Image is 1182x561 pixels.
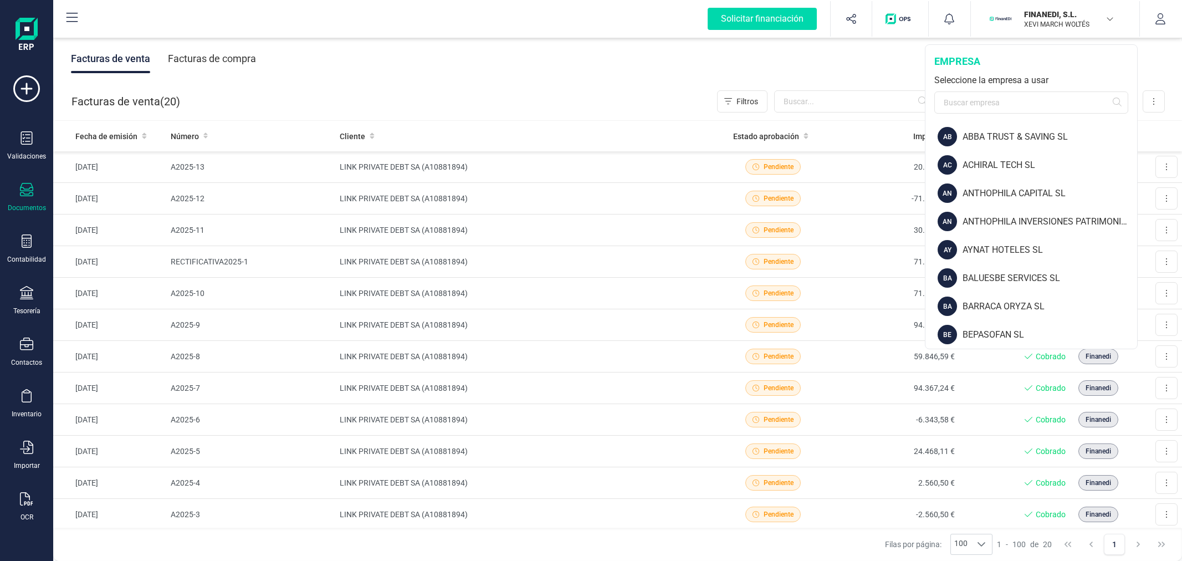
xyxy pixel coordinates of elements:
[53,151,166,183] td: [DATE]
[963,159,1137,172] div: ACHIRAL TECH SL
[764,257,794,267] span: Pendiente
[13,307,40,315] div: Tesorería
[938,268,957,288] div: BA
[1086,446,1111,456] span: Finanedi
[71,90,180,113] div: Facturas de venta ( )
[717,90,767,113] button: Filtros
[1024,9,1113,20] p: FINANEDI, S.L.
[1104,534,1125,555] button: Page 1
[934,74,1128,87] div: Seleccione la empresa a usar
[8,203,46,212] div: Documentos
[835,215,959,246] td: 30.000,00 €
[335,404,711,436] td: LINK PRIVATE DEBT SA (A10881894)
[913,131,941,142] span: Importe
[166,183,336,215] td: A2025-12
[1036,446,1066,457] span: Cobrado
[1030,539,1038,550] span: de
[166,436,336,467] td: A2025-5
[1086,478,1111,488] span: Finanedi
[989,7,1013,31] img: FI
[835,246,959,278] td: 71.443,06 €
[764,383,794,393] span: Pendiente
[1086,383,1111,393] span: Finanedi
[335,341,711,373] td: LINK PRIVATE DEBT SA (A10881894)
[963,272,1137,285] div: BALUESBE SERVICES SL
[963,215,1137,228] div: ANTHOPHILA INVERSIONES PATRIMONIALES SL
[934,91,1128,114] input: Buscar empresa
[335,215,711,246] td: LINK PRIVATE DEBT SA (A10881894)
[764,320,794,330] span: Pendiente
[166,309,336,341] td: A2025-9
[1036,477,1066,488] span: Cobrado
[835,467,959,499] td: 2.560,50 €
[53,341,166,373] td: [DATE]
[1036,351,1066,362] span: Cobrado
[835,151,959,183] td: 20.000,00 €
[835,341,959,373] td: 59.846,59 €
[12,410,42,419] div: Inventario
[166,373,336,404] td: A2025-7
[1036,509,1066,520] span: Cobrado
[938,212,957,231] div: AN
[997,539,1052,550] div: -
[984,1,1126,37] button: FIFINANEDI, S.L.XEVI MARCH WOLTÉS
[1086,351,1111,361] span: Finanedi
[938,127,957,146] div: AB
[14,461,40,470] div: Importar
[934,54,1128,69] div: empresa
[764,162,794,172] span: Pendiente
[835,436,959,467] td: 24.468,11 €
[335,436,711,467] td: LINK PRIVATE DEBT SA (A10881894)
[938,183,957,203] div: AN
[963,300,1137,313] div: BARRACA ORYZA SL
[53,309,166,341] td: [DATE]
[963,187,1137,200] div: ANTHOPHILA CAPITAL SL
[938,297,957,316] div: BA
[166,341,336,373] td: A2025-8
[53,467,166,499] td: [DATE]
[166,499,336,531] td: A2025-3
[885,534,992,555] div: Filas por página:
[764,478,794,488] span: Pendiente
[963,328,1137,341] div: BEPASOFAN SL
[1151,534,1172,555] button: Last Page
[764,225,794,235] span: Pendiente
[708,8,817,30] div: Solicitar financiación
[53,404,166,436] td: [DATE]
[164,94,176,109] span: 20
[53,278,166,309] td: [DATE]
[166,151,336,183] td: A2025-13
[71,44,150,73] div: Facturas de venta
[835,183,959,215] td: -71.443,06 €
[835,404,959,436] td: -6.343,58 €
[53,215,166,246] td: [DATE]
[166,467,336,499] td: A2025-4
[963,130,1137,144] div: ABBA TRUST & SAVING SL
[1128,534,1149,555] button: Next Page
[938,325,957,344] div: BE
[774,90,934,113] input: Buscar...
[335,151,711,183] td: LINK PRIVATE DEBT SA (A10881894)
[1081,534,1102,555] button: Previous Page
[335,467,711,499] td: LINK PRIVATE DEBT SA (A10881894)
[335,499,711,531] td: LINK PRIVATE DEBT SA (A10881894)
[879,1,922,37] button: Logo de OPS
[886,13,915,24] img: Logo de OPS
[1043,539,1052,550] span: 20
[166,278,336,309] td: A2025-10
[938,155,957,175] div: AC
[835,278,959,309] td: 71.443,06 €
[166,246,336,278] td: RECTIFICATIVA2025-1
[938,240,957,259] div: AY
[835,309,959,341] td: 94.264,65 €
[963,243,1137,257] div: AYNAT HOTELES SL
[335,309,711,341] td: LINK PRIVATE DEBT SA (A10881894)
[11,358,42,367] div: Contactos
[951,534,971,554] span: 100
[21,513,33,522] div: OCR
[166,215,336,246] td: A2025-11
[1036,382,1066,394] span: Cobrado
[835,499,959,531] td: -2.560,50 €
[335,373,711,404] td: LINK PRIVATE DEBT SA (A10881894)
[168,44,256,73] div: Facturas de compra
